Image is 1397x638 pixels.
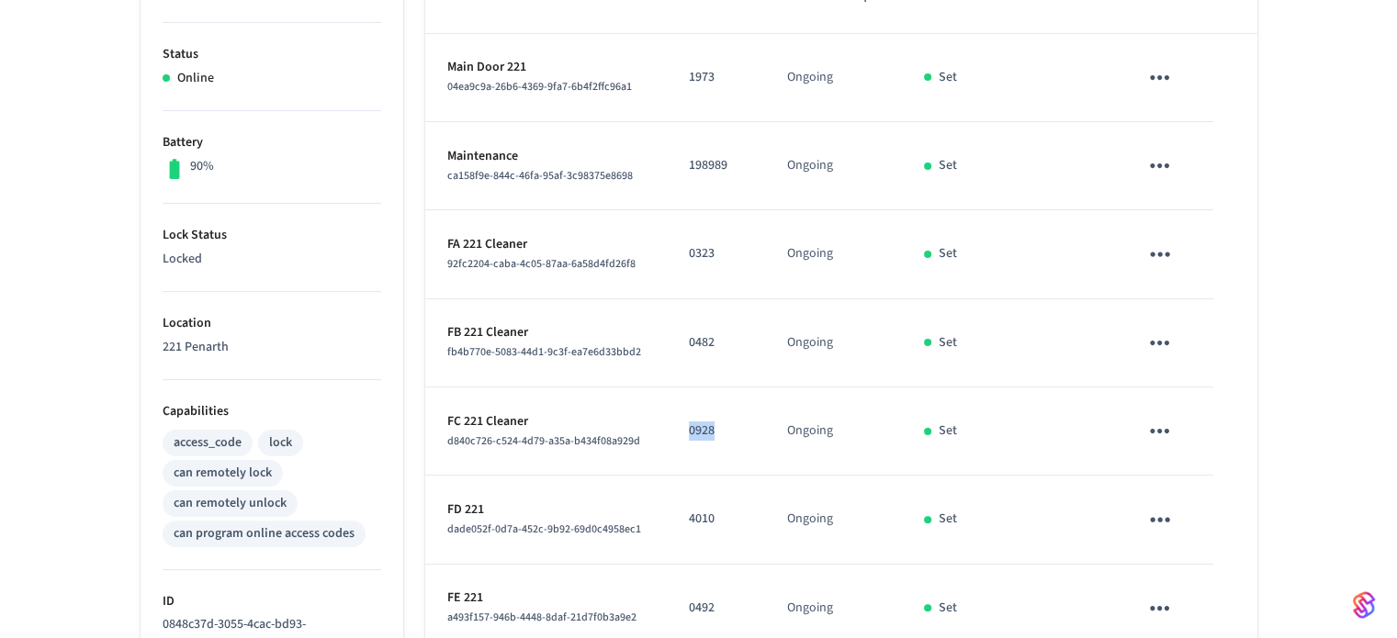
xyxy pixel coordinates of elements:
p: 0323 [689,244,743,263]
p: 198989 [689,156,743,175]
p: ID [163,592,381,611]
p: 0928 [689,421,743,441]
p: Maintenance [447,147,646,166]
span: dade052f-0d7a-452c-9b92-69d0c4958ec1 [447,521,641,537]
div: access_code [174,433,242,453]
td: Ongoing [765,210,902,298]
span: d840c726-c524-4d79-a35a-b434f08a929d [447,433,640,449]
td: Ongoing [765,299,902,387]
p: 90% [190,157,214,176]
span: fb4b770e-5083-44d1-9c3f-ea7e6d33bbd2 [447,344,641,360]
span: 92fc2204-caba-4c05-87aa-6a58d4fd26f8 [447,256,636,272]
p: Capabilities [163,402,381,421]
p: 4010 [689,509,743,529]
p: Set [939,333,957,353]
p: FE 221 [447,588,646,608]
p: FA 221 Cleaner [447,235,646,254]
p: FB 221 Cleaner [447,323,646,342]
p: 221 Penarth [163,338,381,357]
p: Online [177,69,214,88]
p: Set [939,68,957,87]
p: Set [939,599,957,618]
p: FD 221 [447,500,646,520]
div: lock [269,433,292,453]
td: Ongoing [765,476,902,564]
p: Set [939,156,957,175]
div: can remotely unlock [174,494,287,513]
p: Set [939,421,957,441]
p: Locked [163,250,381,269]
div: can program online access codes [174,524,355,543]
span: 04ea9c9a-26b6-4369-9fa7-6b4f2ffc96a1 [447,79,632,95]
td: Ongoing [765,34,902,122]
span: ca158f9e-844c-46fa-95af-3c98375e8698 [447,168,633,184]
p: 0492 [689,599,743,618]
div: can remotely lock [174,464,272,483]
td: Ongoing [765,122,902,210]
td: Ongoing [765,387,902,476]
p: Set [939,509,957,529]
p: Battery [163,133,381,152]
img: SeamLogoGradient.69752ec5.svg [1353,590,1375,620]
p: Location [163,314,381,333]
p: 1973 [689,68,743,87]
p: Lock Status [163,226,381,245]
span: a493f157-946b-4448-8daf-21d7f0b3a9e2 [447,610,637,625]
p: FC 221 Cleaner [447,412,646,431]
p: Status [163,45,381,64]
p: 0482 [689,333,743,353]
p: Set [939,244,957,263]
p: Main Door 221 [447,58,646,77]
